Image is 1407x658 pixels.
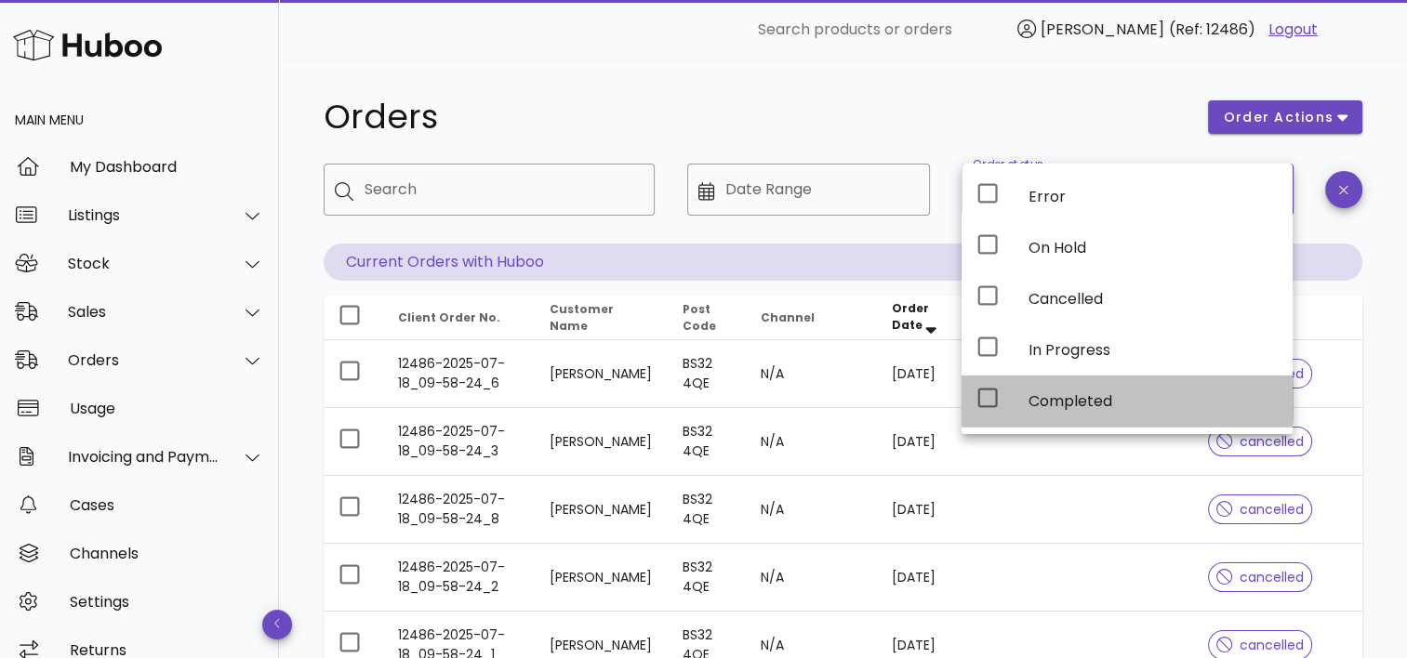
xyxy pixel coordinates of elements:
div: Settings [70,593,264,611]
td: 12486-2025-07-18_09-58-24_8 [383,476,535,544]
td: 12486-2025-07-18_09-58-24_2 [383,544,535,612]
span: Order Date [892,300,929,333]
span: (Ref: 12486) [1169,19,1255,40]
td: [DATE] [877,476,971,544]
td: BS32 4QE [668,544,745,612]
div: Cases [70,496,264,514]
td: BS32 4QE [668,340,745,408]
td: N/A [746,544,877,612]
div: Completed [1029,392,1278,410]
span: Post Code [683,301,716,334]
div: On Hold [1029,239,1278,257]
h1: Orders [324,100,1186,134]
th: Post Code [668,296,745,340]
div: Invoicing and Payments [68,448,219,466]
span: cancelled [1216,638,1305,651]
td: N/A [746,408,877,476]
div: Orders [68,351,219,369]
th: Client Order No. [383,296,535,340]
td: [DATE] [877,408,971,476]
td: [PERSON_NAME] [535,408,668,476]
span: cancelled [1216,571,1305,584]
td: [PERSON_NAME] [535,544,668,612]
td: BS32 4QE [668,476,745,544]
span: Customer Name [550,301,614,334]
div: Listings [68,206,219,224]
div: In Progress [1029,341,1278,359]
td: 12486-2025-07-18_09-58-24_3 [383,408,535,476]
td: N/A [746,476,877,544]
td: N/A [746,340,877,408]
span: Client Order No. [398,309,500,325]
td: BS32 4QE [668,408,745,476]
td: [PERSON_NAME] [535,476,668,544]
td: [PERSON_NAME] [535,340,668,408]
div: My Dashboard [70,158,264,176]
span: cancelled [1216,435,1305,448]
div: Stock [68,255,219,272]
div: Usage [70,400,264,417]
img: Huboo Logo [13,25,162,65]
span: Channel [761,309,815,325]
th: Channel [746,296,877,340]
span: [PERSON_NAME] [1041,19,1164,40]
button: order actions [1208,100,1362,134]
div: Channels [70,545,264,562]
div: Cancelled [1029,290,1278,308]
td: [DATE] [877,340,971,408]
td: [DATE] [877,544,971,612]
a: Logout [1268,19,1318,41]
th: Customer Name [535,296,668,340]
span: order actions [1223,108,1334,127]
div: Sales [68,303,219,321]
label: Order status [973,158,1042,172]
span: cancelled [1216,503,1305,516]
td: 12486-2025-07-18_09-58-24_6 [383,340,535,408]
p: Current Orders with Huboo [324,243,1362,281]
th: Order Date: Sorted descending. Activate to remove sorting. [877,296,971,340]
div: Error [1029,188,1278,205]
